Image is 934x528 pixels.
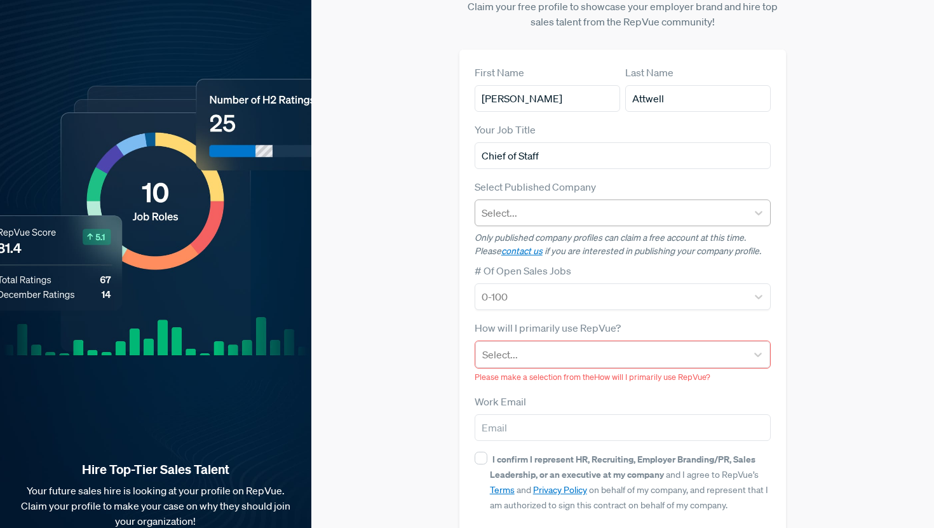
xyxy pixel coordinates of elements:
[475,320,621,335] label: How will I primarily use RepVue?
[475,263,571,278] label: # Of Open Sales Jobs
[20,461,291,478] strong: Hire Top-Tier Sales Talent
[490,454,768,511] span: and I agree to RepVue’s and on behalf of my company, and represent that I am authorized to sign t...
[475,142,771,169] input: Title
[475,85,620,112] input: First Name
[475,122,536,137] label: Your Job Title
[501,245,543,257] a: contact us
[475,372,710,382] span: Please make a selection from the How will I primarily use RepVue?
[475,179,596,194] label: Select Published Company
[625,85,771,112] input: Last Name
[475,231,771,258] p: Only published company profiles can claim a free account at this time. Please if you are interest...
[490,453,755,480] strong: I confirm I represent HR, Recruiting, Employer Branding/PR, Sales Leadership, or an executive at ...
[475,394,526,409] label: Work Email
[625,65,673,80] label: Last Name
[490,484,515,496] a: Terms
[475,414,771,441] input: Email
[475,65,524,80] label: First Name
[533,484,587,496] a: Privacy Policy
